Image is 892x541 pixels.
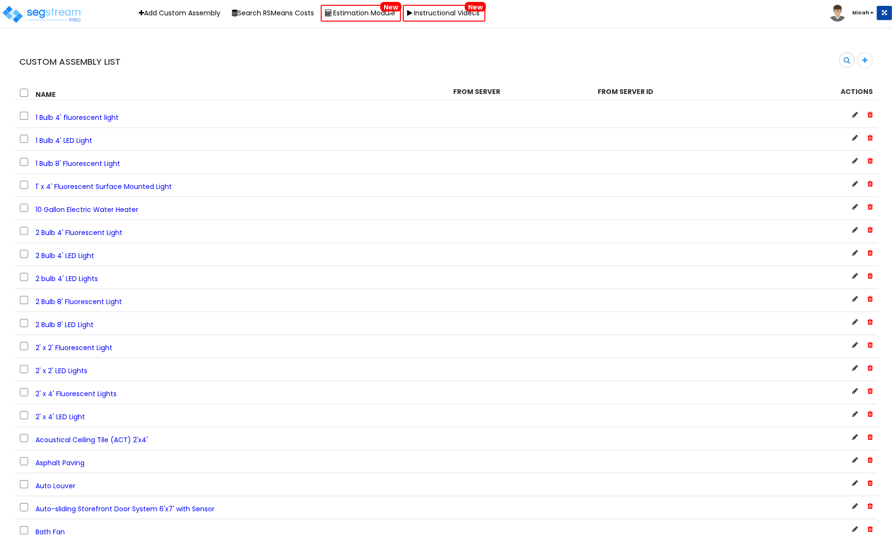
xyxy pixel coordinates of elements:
[134,6,225,21] a: Add Custom Assembly
[824,53,854,69] input: search custom assembly
[36,366,87,376] span: 2' x 2' LED Lights
[453,87,500,96] strong: From Server
[868,340,873,350] span: Delete Custom Assembly
[36,504,215,514] span: Auto-sliding Storefront Door System 6'x7' with Sensor
[36,205,138,214] span: 10 Gallon Electric Water Heater
[321,5,401,22] a: Estimation ModuleNew
[36,297,122,306] span: 2 Bulb 8' Fluorescent Light
[36,182,172,191] span: 1' x 4' Fluorescent Surface Mounted Light
[868,501,873,511] span: Delete Custom Assembly
[868,455,873,465] span: Delete Custom Assembly
[868,156,873,165] span: Delete Custom Assembly
[36,435,148,445] span: Acoustical Ceiling Tile (ACT) 2'x4'
[868,478,873,488] span: Delete Custom Assembly
[868,271,873,281] span: Delete Custom Assembly
[227,6,319,21] button: Search RSMeans Costs
[1,5,83,24] img: logo_pro_r.png
[36,458,84,468] span: Asphalt Paving
[868,409,873,419] span: Delete Custom Assembly
[868,179,873,188] span: Delete Custom Assembly
[36,136,92,145] span: 1 Bulb 4' LED Light
[36,159,120,168] span: 1 Bulb 8' Fluorescent Light
[36,389,117,399] span: 2' x 4' Fluorescent Lights
[36,412,85,422] span: 2' x 4' LED Light
[868,317,873,327] span: Delete Custom Assembly
[598,87,653,96] strong: From Server ID
[868,248,873,258] span: Delete Custom Assembly
[868,133,873,142] span: Delete Custom Assembly
[36,228,122,237] span: 2 Bulb 4' Fluorescent Light
[36,481,75,491] span: Auto Louver
[403,5,485,22] a: Instructional VideosNew
[868,386,873,396] span: Delete Custom Assembly
[36,251,94,260] span: 2 Bulb 4' LED Light
[868,110,873,119] span: Delete Custom Assembly
[465,2,486,12] span: New
[868,524,873,534] span: Delete Custom Assembly
[868,294,873,304] span: Delete Custom Assembly
[19,57,439,67] h4: Custom Assembly List
[868,202,873,212] span: Delete Custom Assembly
[36,113,119,122] span: 1 Bulb 4' fluorescent light
[868,363,873,373] span: Delete Custom Assembly
[380,2,401,12] span: New
[36,90,56,99] strong: Name
[829,5,846,22] img: avatar.png
[36,320,94,329] span: 2 Bulb 8' LED Light
[852,9,869,16] b: Micah
[868,432,873,442] span: Delete Custom Assembly
[868,225,873,235] span: Delete Custom Assembly
[36,527,65,537] span: Bath Fan
[36,274,98,283] span: 2 bulb 4' LED Lights
[841,87,873,96] strong: Actions
[36,343,112,353] span: 2' x 2' Fluorescent Light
